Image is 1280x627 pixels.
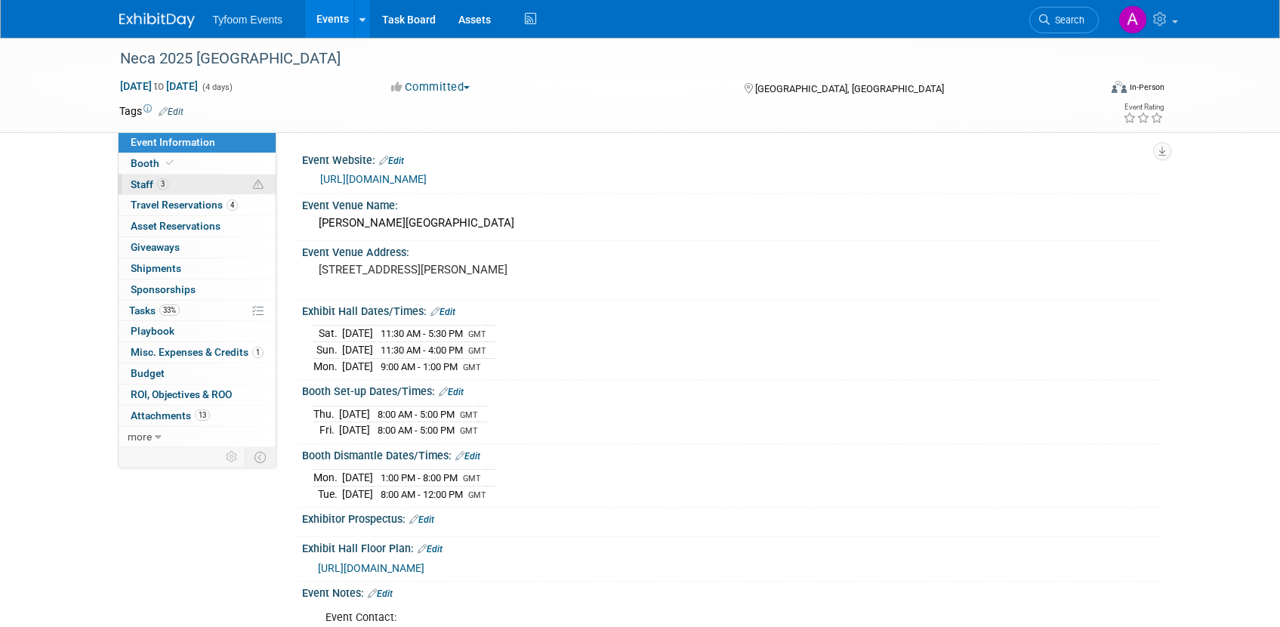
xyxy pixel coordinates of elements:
a: Edit [159,107,184,117]
a: Edit [439,387,464,397]
span: ROI, Objectives & ROO [131,388,232,400]
a: Edit [418,544,443,554]
span: GMT [463,363,481,372]
div: Booth Set-up Dates/Times: [302,380,1161,400]
a: Staff3 [119,175,276,195]
span: Staff [131,178,168,190]
div: Exhibit Hall Floor Plan: [302,537,1161,557]
span: Search [1050,14,1084,26]
span: Booth [131,157,177,169]
div: Booth Dismantle Dates/Times: [302,444,1161,464]
div: Event Format [1010,79,1165,101]
span: 9:00 AM - 1:00 PM [381,361,458,372]
td: Toggle Event Tabs [245,447,276,467]
span: [URL][DOMAIN_NAME] [318,562,424,574]
div: Event Venue Address: [302,241,1161,260]
span: GMT [460,426,478,436]
a: Booth [119,153,276,174]
div: Exhibit Hall Dates/Times: [302,300,1161,320]
span: Shipments [131,262,181,274]
span: 13 [195,409,210,421]
span: Budget [131,367,165,379]
a: Travel Reservations4 [119,195,276,215]
span: Travel Reservations [131,199,238,211]
span: Asset Reservations [131,220,221,232]
span: more [128,431,152,443]
span: Giveaways [131,241,180,253]
img: ExhibitDay [119,13,195,28]
div: [PERSON_NAME][GEOGRAPHIC_DATA] [313,212,1150,235]
td: [DATE] [342,342,373,359]
span: GMT [468,329,486,339]
a: Shipments [119,258,276,279]
button: Committed [386,79,476,95]
span: 4 [227,199,238,211]
div: Exhibitor Prospectus: [302,508,1161,527]
span: 11:30 AM - 5:30 PM [381,328,463,339]
span: Sponsorships [131,283,196,295]
a: Sponsorships [119,280,276,300]
td: Fri. [313,422,339,438]
span: Playbook [131,325,174,337]
a: Giveaways [119,237,276,258]
span: 11:30 AM - 4:00 PM [381,344,463,356]
div: Event Notes: [302,582,1161,601]
a: Edit [455,451,480,462]
a: Search [1029,7,1099,33]
td: Personalize Event Tab Strip [219,447,245,467]
img: Angie Nichols [1118,5,1147,34]
a: Budget [119,363,276,384]
td: Thu. [313,406,339,422]
pre: [STREET_ADDRESS][PERSON_NAME] [319,263,643,276]
span: 8:00 AM - 5:00 PM [378,409,455,420]
span: 33% [159,304,180,316]
span: GMT [460,410,478,420]
td: [DATE] [342,486,373,502]
td: [DATE] [342,470,373,486]
span: [DATE] [DATE] [119,79,199,93]
a: Edit [379,156,404,166]
span: GMT [468,346,486,356]
a: Misc. Expenses & Credits1 [119,342,276,363]
a: more [119,427,276,447]
span: Tyfoom Events [213,14,283,26]
a: Playbook [119,321,276,341]
td: Sat. [313,326,342,342]
span: Tasks [129,304,180,317]
span: [GEOGRAPHIC_DATA], [GEOGRAPHIC_DATA] [755,83,944,94]
span: Potential Scheduling Conflict -- at least one attendee is tagged in another overlapping event. [253,178,264,192]
span: 3 [157,178,168,190]
span: GMT [463,474,481,483]
span: Event Information [131,136,215,148]
span: 1 [252,347,264,358]
div: Event Website: [302,149,1161,168]
div: Event Rating [1123,103,1164,111]
a: Tasks33% [119,301,276,321]
a: Event Information [119,132,276,153]
img: Format-Inperson.png [1112,81,1127,93]
td: Tags [119,103,184,119]
a: Attachments13 [119,406,276,426]
td: Tue. [313,486,342,502]
span: GMT [468,490,486,500]
a: [URL][DOMAIN_NAME] [320,173,427,185]
span: 1:00 PM - 8:00 PM [381,472,458,483]
i: Booth reservation complete [166,159,174,167]
a: Asset Reservations [119,216,276,236]
td: [DATE] [339,406,370,422]
span: (4 days) [201,82,233,92]
a: Edit [430,307,455,317]
a: Edit [409,514,434,525]
span: Attachments [131,409,210,422]
div: Neca 2025 [GEOGRAPHIC_DATA] [115,45,1076,73]
a: Edit [368,588,393,599]
span: Misc. Expenses & Credits [131,346,264,358]
span: to [152,80,166,92]
td: Mon. [313,470,342,486]
a: ROI, Objectives & ROO [119,385,276,405]
td: Mon. [313,358,342,374]
span: 8:00 AM - 12:00 PM [381,489,463,500]
div: Event Venue Name: [302,194,1161,213]
td: [DATE] [342,358,373,374]
span: 8:00 AM - 5:00 PM [378,425,455,436]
